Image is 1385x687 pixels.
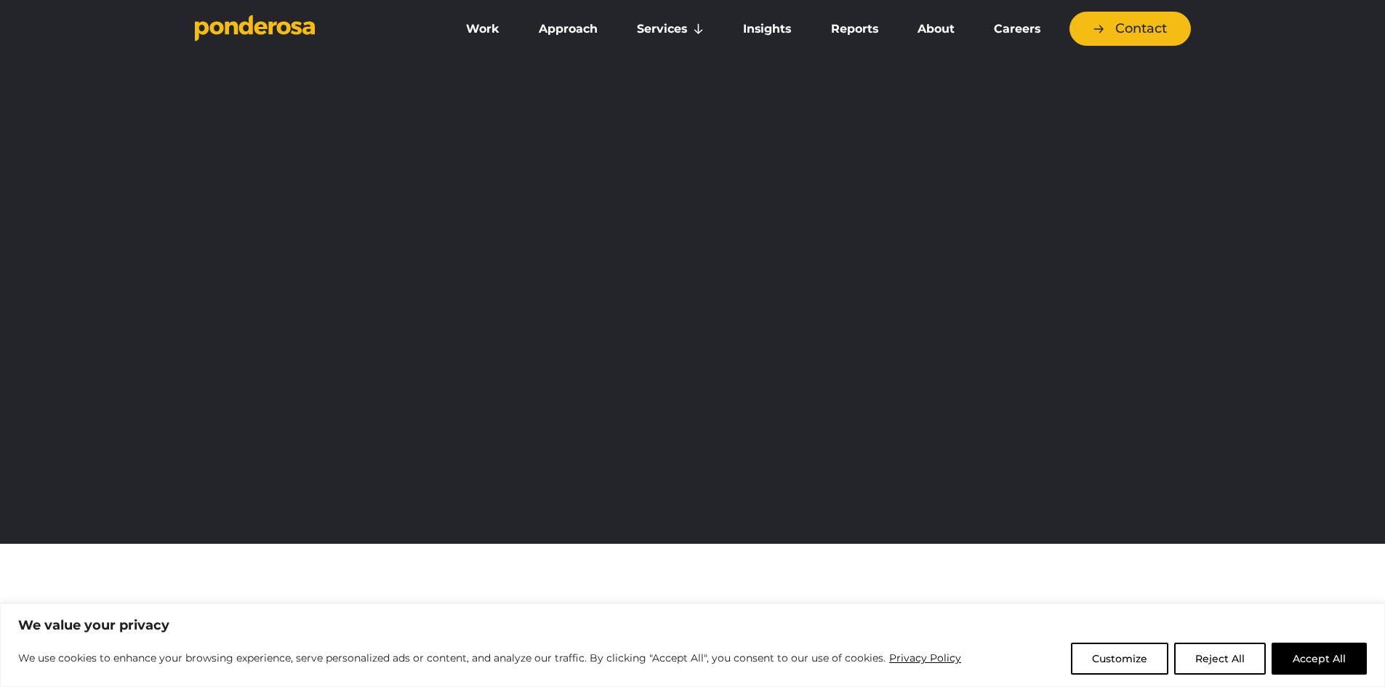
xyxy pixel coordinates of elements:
a: Privacy Policy [888,649,962,667]
a: Services [620,14,720,44]
a: About [901,14,971,44]
a: Careers [977,14,1057,44]
button: Accept All [1272,643,1367,675]
p: We use cookies to enhance your browsing experience, serve personalized ads or content, and analyz... [18,649,962,667]
a: Go to homepage [195,15,427,44]
button: Customize [1071,643,1168,675]
a: Contact [1069,12,1191,46]
a: Insights [726,14,808,44]
a: Approach [522,14,614,44]
p: We value your privacy [18,616,1367,634]
a: Work [449,14,516,44]
button: Reject All [1174,643,1266,675]
a: Reports [814,14,895,44]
